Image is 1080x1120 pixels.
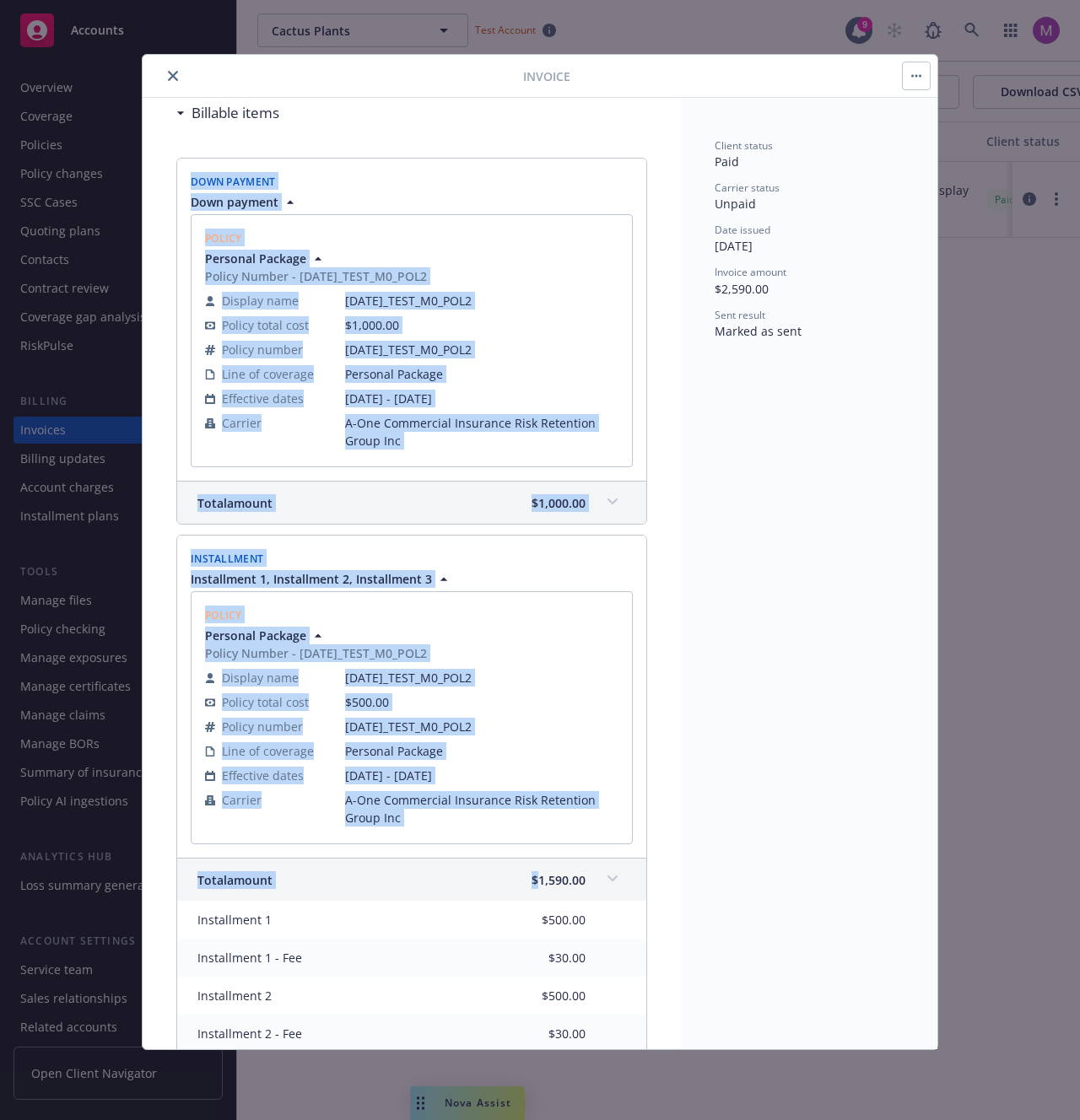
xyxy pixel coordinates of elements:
[345,718,618,735] span: [DATE]_TEST_M0_POL2
[177,901,646,939] div: Installment 1$500.00
[222,767,304,784] span: Effective dates
[715,308,765,322] span: Sent result
[197,949,302,967] span: Installment 1 - Fee
[345,742,618,760] span: Personal Package
[715,138,773,153] span: Client status
[548,949,626,967] span: $30.00
[222,341,303,358] span: Policy number
[197,911,272,929] span: Installment 1
[197,494,273,512] span: Total amount
[205,608,242,622] span: Policy
[191,193,299,211] button: Down payment
[197,871,273,889] span: Total amount
[205,231,242,245] span: Policy
[523,67,570,85] span: Invoice
[345,791,618,827] span: A-One Commercial Insurance Risk Retention Group Inc
[191,175,276,189] span: Down Payment
[177,482,646,524] div: Totalamount$1,000.00
[177,977,646,1015] div: Installment 2$500.00
[345,694,389,710] span: $500.00
[715,180,780,195] span: Carrier status
[548,1025,626,1042] span: $30.00
[222,365,314,383] span: Line of coverage
[532,494,586,512] span: $1,000.00
[191,193,278,211] span: Down payment
[345,317,399,333] span: $1,000.00
[715,323,802,339] span: Marked as sent
[345,669,618,687] span: [DATE]_TEST_M0_POL2
[205,267,427,285] div: Policy Number - [DATE]_TEST_M0_POL2
[177,1015,646,1053] div: Installment 2 - Fee$30.00
[222,414,262,432] span: Carrier
[715,238,753,254] span: [DATE]
[345,341,618,358] span: [DATE]_TEST_M0_POL2
[542,987,626,1004] span: $500.00
[176,102,279,124] div: Billable items
[191,552,263,566] span: Installment
[715,223,770,237] span: Date issued
[222,718,303,735] span: Policy number
[205,644,427,662] div: Policy Number - [DATE]_TEST_M0_POL2
[532,871,586,889] span: $1,590.00
[715,196,756,212] span: Unpaid
[345,390,618,407] span: [DATE] - [DATE]
[222,316,309,334] span: Policy total cost
[222,390,304,407] span: Effective dates
[715,265,786,279] span: Invoice amount
[345,292,618,310] span: [DATE]_TEST_M0_POL2
[177,939,646,977] div: Installment 1 - Fee$30.00
[205,627,427,644] button: Personal Package
[222,693,309,711] span: Policy total cost
[205,627,306,644] span: Personal Package
[191,570,452,588] button: Installment 1, Installment 2, Installment 3
[197,987,272,1004] span: Installment 2
[345,767,618,784] span: [DATE] - [DATE]
[222,742,314,760] span: Line of coverage
[191,570,432,588] span: Installment 1, Installment 2, Installment 3
[345,365,618,383] span: Personal Package
[715,153,739,170] span: Paid
[163,66,183,86] button: close
[222,292,299,310] span: Display name
[205,250,427,267] button: Personal Package
[345,414,618,450] span: A-One Commercial Insurance Risk Retention Group Inc
[192,102,279,124] h3: Billable items
[177,859,646,901] div: Totalamount$1,590.00
[205,250,306,267] span: Personal Package
[542,911,626,929] span: $500.00
[222,669,299,687] span: Display name
[222,791,262,809] span: Carrier
[715,281,769,297] span: $2,590.00
[197,1025,302,1042] span: Installment 2 - Fee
